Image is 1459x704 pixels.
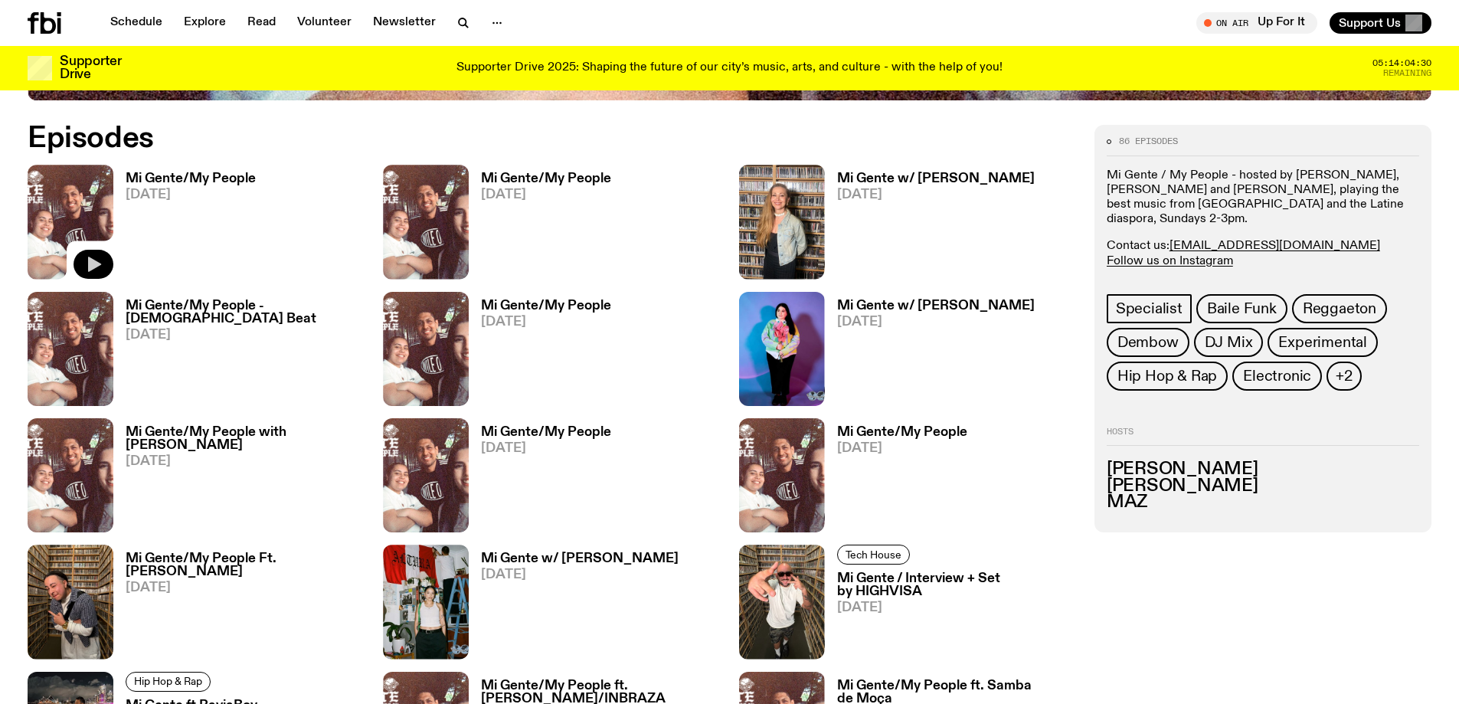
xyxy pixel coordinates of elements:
span: [DATE] [481,188,611,201]
h2: Episodes [28,125,957,152]
span: [DATE] [481,568,679,581]
span: Baile Funk [1207,300,1277,317]
button: On AirUp For It [1196,12,1317,34]
span: Remaining [1383,69,1431,77]
a: DJ Mix [1194,328,1264,357]
span: [DATE] [126,581,365,594]
h3: [PERSON_NAME] [1107,478,1419,495]
span: [DATE] [126,455,365,468]
p: Contact us: [1107,239,1419,268]
span: Tech House [846,549,901,561]
a: Schedule [101,12,172,34]
span: Reggaeton [1303,300,1376,317]
a: Explore [175,12,235,34]
a: Mi Gente/My People with [PERSON_NAME][DATE] [113,426,365,532]
span: 05:14:04:30 [1372,59,1431,67]
a: Mi Gente/My People[DATE] [469,172,611,279]
span: Hip Hop & Rap [134,676,202,687]
a: Mi Gente w/ [PERSON_NAME][DATE] [469,552,679,659]
a: Mi Gente/My People[DATE] [825,426,967,532]
a: Follow us on Instagram [1107,255,1233,267]
span: +2 [1336,368,1353,385]
h3: Mi Gente/My People [481,426,611,439]
a: Tech House [837,545,910,565]
a: Mi Gente/My People[DATE] [469,300,611,406]
button: Support Us [1330,12,1431,34]
span: Dembow [1117,334,1179,351]
a: Mi Gente / Interview + Set by HIGHVISA[DATE] [825,572,1076,659]
h3: Mi Gente w/ [PERSON_NAME] [837,300,1035,313]
h3: Mi Gente / Interview + Set by HIGHVISA [837,572,1076,598]
span: [DATE] [481,442,611,455]
span: Support Us [1339,16,1401,30]
h3: Mi Gente/My People - [DEMOGRAPHIC_DATA] Beat [126,300,365,326]
a: Mi Gente w/ [PERSON_NAME][DATE] [825,172,1035,279]
h3: Mi Gente/My People [481,172,611,185]
span: [DATE] [481,316,611,329]
a: Mi Gente w/ [PERSON_NAME][DATE] [825,300,1035,406]
h3: Mi Gente/My People with [PERSON_NAME] [126,426,365,452]
a: Hip Hop & Rap [1107,362,1228,391]
a: Baile Funk [1196,294,1287,323]
h3: MAZ [1107,494,1419,511]
span: Hip Hop & Rap [1117,368,1217,385]
a: Volunteer [288,12,361,34]
a: Mi Gente/My People[DATE] [469,426,611,532]
h3: Mi Gente w/ [PERSON_NAME] [837,172,1035,185]
button: +2 [1327,362,1362,391]
h2: Hosts [1107,427,1419,446]
a: Reggaeton [1292,294,1387,323]
h3: Mi Gente/My People [126,172,256,185]
a: Mi Gente/My People - [DEMOGRAPHIC_DATA] Beat[DATE] [113,300,365,406]
p: Mi Gente / My People - hosted by [PERSON_NAME], [PERSON_NAME] and [PERSON_NAME], playing the best... [1107,169,1419,228]
span: [DATE] [126,188,256,201]
h3: Mi Gente/My People Ft. [PERSON_NAME] [126,552,365,578]
span: [DATE] [837,442,967,455]
a: Mi Gente/My People[DATE] [113,172,256,279]
a: [EMAIL_ADDRESS][DOMAIN_NAME] [1169,240,1380,252]
span: Electronic [1243,368,1311,385]
span: 86 episodes [1119,137,1178,146]
a: Experimental [1268,328,1378,357]
a: Electronic [1232,362,1322,391]
h3: [PERSON_NAME] [1107,461,1419,478]
span: Experimental [1278,334,1367,351]
a: Newsletter [364,12,445,34]
span: [DATE] [837,316,1035,329]
h3: Mi Gente/My People [481,300,611,313]
span: Specialist [1116,300,1183,317]
a: Hip Hop & Rap [126,672,211,692]
a: Dembow [1107,328,1189,357]
span: DJ Mix [1205,334,1253,351]
span: [DATE] [126,329,365,342]
h3: Mi Gente w/ [PERSON_NAME] [481,552,679,565]
p: Supporter Drive 2025: Shaping the future of our city’s music, arts, and culture - with the help o... [456,61,1003,75]
h3: Supporter Drive [60,55,121,81]
a: Mi Gente/My People Ft. [PERSON_NAME][DATE] [113,552,365,659]
a: Read [238,12,285,34]
h3: Mi Gente/My People [837,426,967,439]
span: [DATE] [837,188,1035,201]
a: Specialist [1107,294,1192,323]
span: [DATE] [837,601,1076,614]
